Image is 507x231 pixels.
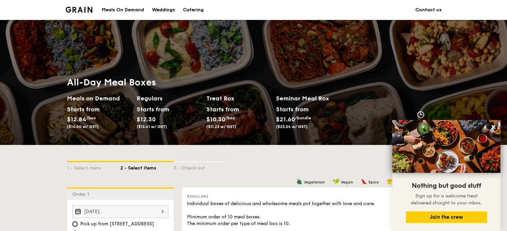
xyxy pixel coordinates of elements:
img: icon-clock.2db775ea.svg [416,111,426,118]
div: 3 - Check out [174,162,227,172]
img: icon-spicy.37a8142b.svg [361,178,367,184]
div: Individual boxes of delicious and wholesome meals put together with love and care. Minimum order ... [187,200,435,227]
span: Spicy [368,180,379,184]
input: Pick up from [STREET_ADDRESS] [72,221,78,227]
span: Pick up from [STREET_ADDRESS] [80,221,154,227]
div: Starts from [276,104,308,114]
span: /bundle [295,116,311,120]
h2: Regulars [137,94,201,103]
h2: Seminar Meal Box [276,94,346,103]
span: ($13.41 w/ GST) [137,124,167,129]
h2: Meals on Demand [67,94,131,103]
h1: All-Day Meal Boxes [67,76,346,88]
span: Vegetarian [304,180,325,184]
span: /box [225,116,235,120]
button: Join the crew [406,211,487,223]
div: Starts from [206,104,236,114]
span: ($23.54 w/ GST) [276,124,308,129]
span: Nothing but good stuff [412,182,481,190]
span: Order 1 [72,191,92,197]
h2: Treat Box [206,94,271,103]
span: ($11.23 w/ GST) [206,124,236,129]
img: DSC07876-Edit02-Large.jpeg [392,120,500,173]
span: Regulars [187,194,208,199]
span: /box [86,116,96,120]
a: Logotype [66,7,93,13]
div: Starts from [67,104,97,114]
span: $10.30 [206,116,225,123]
button: Close [488,122,499,132]
div: Starts from [137,104,166,114]
input: Event date [72,205,168,218]
span: ($14.00 w/ GST) [67,124,99,129]
span: Sign up for a welcome treat delivered straight to your inbox. [411,193,482,206]
span: $12.84 [67,116,86,123]
div: 1 - Select menu [67,162,120,172]
img: icon-vegan.f8ff3823.svg [333,178,339,184]
img: icon-vegetarian.fe4039eb.svg [296,178,302,184]
span: $21.60 [276,116,295,123]
img: icon-chef-hat.a58ddaea.svg [387,178,393,184]
span: Vegan [341,180,353,184]
img: Grain [66,7,93,13]
div: 2 - Select items [120,162,174,172]
span: $12.30 [137,116,156,123]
